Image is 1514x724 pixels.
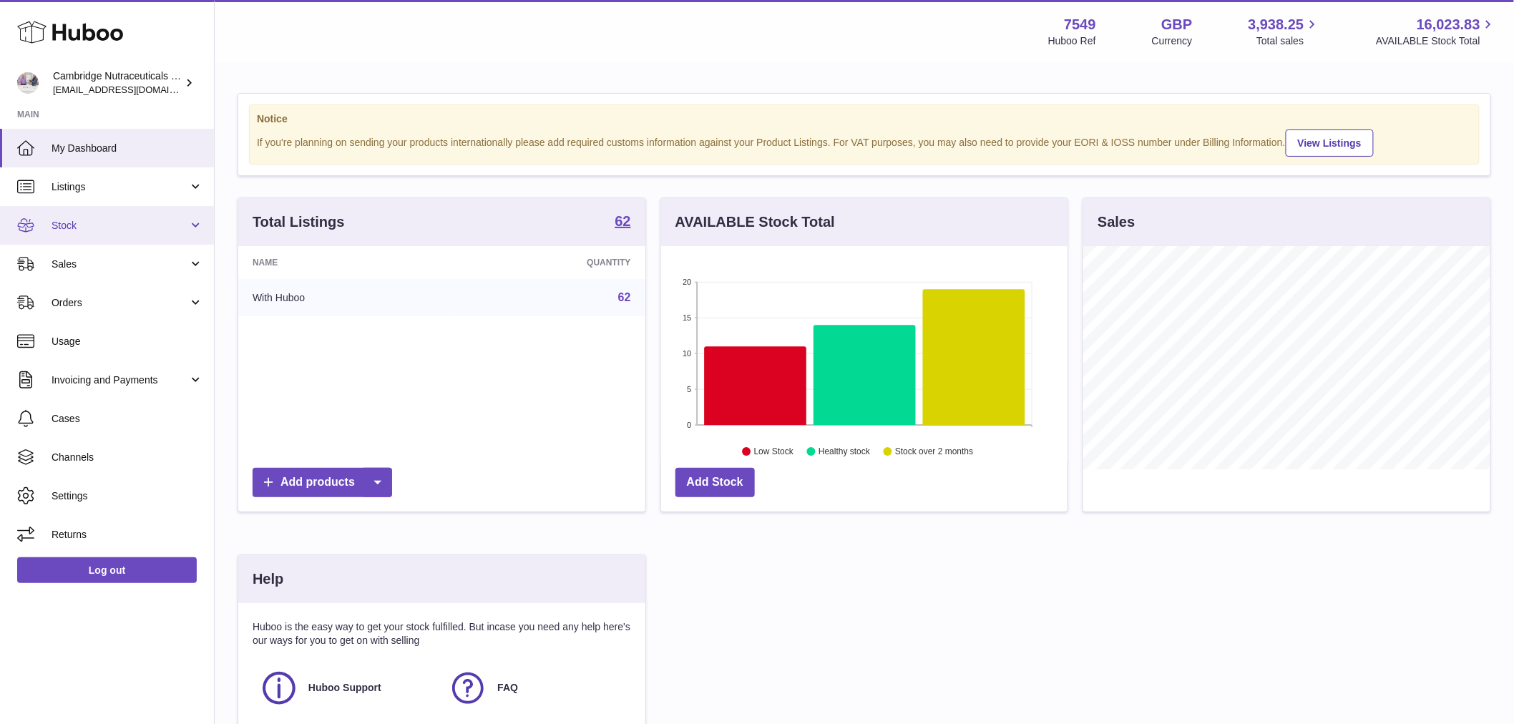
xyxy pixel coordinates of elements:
a: FAQ [449,669,623,708]
span: AVAILABLE Stock Total [1376,34,1497,48]
h3: Help [253,569,283,589]
h3: Total Listings [253,212,345,232]
div: Cambridge Nutraceuticals Ltd [53,69,182,97]
th: Quantity [453,246,645,279]
div: Currency [1152,34,1193,48]
th: Name [238,246,453,279]
span: Invoicing and Payments [52,373,188,387]
span: Orders [52,296,188,310]
text: 10 [683,349,691,358]
div: Huboo Ref [1048,34,1096,48]
img: qvc@camnutra.com [17,72,39,94]
a: Log out [17,557,197,583]
a: 16,023.83 AVAILABLE Stock Total [1376,15,1497,48]
strong: 7549 [1064,15,1096,34]
text: 15 [683,313,691,322]
text: Healthy stock [819,447,871,457]
span: 3,938.25 [1249,15,1304,34]
h3: Sales [1098,212,1135,232]
strong: Notice [257,112,1472,126]
a: 3,938.25 Total sales [1249,15,1321,48]
span: Channels [52,451,203,464]
p: Huboo is the easy way to get your stock fulfilled. But incase you need any help here's our ways f... [253,620,631,647]
strong: GBP [1161,15,1192,34]
span: 16,023.83 [1417,15,1480,34]
td: With Huboo [238,279,453,316]
a: View Listings [1286,129,1374,157]
a: 62 [615,214,630,231]
span: [EMAIL_ADDRESS][DOMAIN_NAME] [53,84,210,95]
strong: 62 [615,214,630,228]
span: Usage [52,335,203,348]
a: 62 [618,291,631,303]
a: Add Stock [675,468,755,497]
text: 20 [683,278,691,286]
span: Huboo Support [308,681,381,695]
span: Total sales [1256,34,1320,48]
span: Settings [52,489,203,503]
span: FAQ [497,681,518,695]
span: Listings [52,180,188,194]
text: Low Stock [754,447,794,457]
span: Stock [52,219,188,233]
div: If you're planning on sending your products internationally please add required customs informati... [257,127,1472,157]
span: Sales [52,258,188,271]
text: Stock over 2 months [895,447,973,457]
a: Add products [253,468,392,497]
a: Huboo Support [260,669,434,708]
text: 0 [687,421,691,429]
span: Cases [52,412,203,426]
span: My Dashboard [52,142,203,155]
text: 5 [687,385,691,393]
span: Returns [52,528,203,542]
h3: AVAILABLE Stock Total [675,212,835,232]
